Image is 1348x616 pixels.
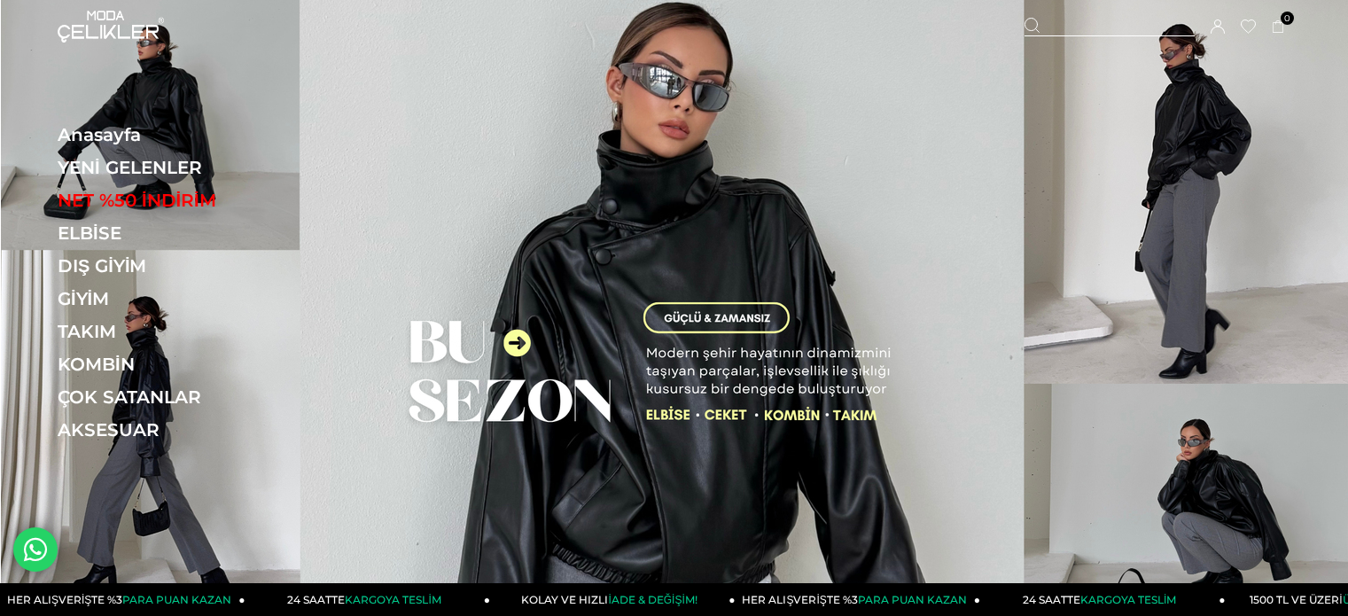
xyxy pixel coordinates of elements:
[58,419,301,441] a: AKSESUAR
[58,11,164,43] img: logo
[490,583,736,616] a: KOLAY VE HIZLIİADE & DEĞİŞİM!
[58,288,301,309] a: GİYİM
[858,593,967,606] span: PARA PUAN KAZAN
[345,593,440,606] span: KARGOYA TESLİM
[1080,593,1176,606] span: KARGOYA TESLİM
[1281,12,1294,25] span: 0
[245,583,491,616] a: 24 SAATTEKARGOYA TESLİM
[58,124,301,145] a: Anasayfa
[58,386,301,408] a: ÇOK SATANLAR
[1272,20,1285,34] a: 0
[58,190,301,211] a: NET %50 İNDİRİM
[58,157,301,178] a: YENİ GELENLER
[980,583,1226,616] a: 24 SAATTEKARGOYA TESLİM
[58,255,301,277] a: DIŞ GİYİM
[58,222,301,244] a: ELBİSE
[608,593,697,606] span: İADE & DEĞİŞİM!
[122,593,231,606] span: PARA PUAN KAZAN
[58,354,301,375] a: KOMBİN
[736,583,981,616] a: HER ALIŞVERİŞTE %3PARA PUAN KAZAN
[58,321,301,342] a: TAKIM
